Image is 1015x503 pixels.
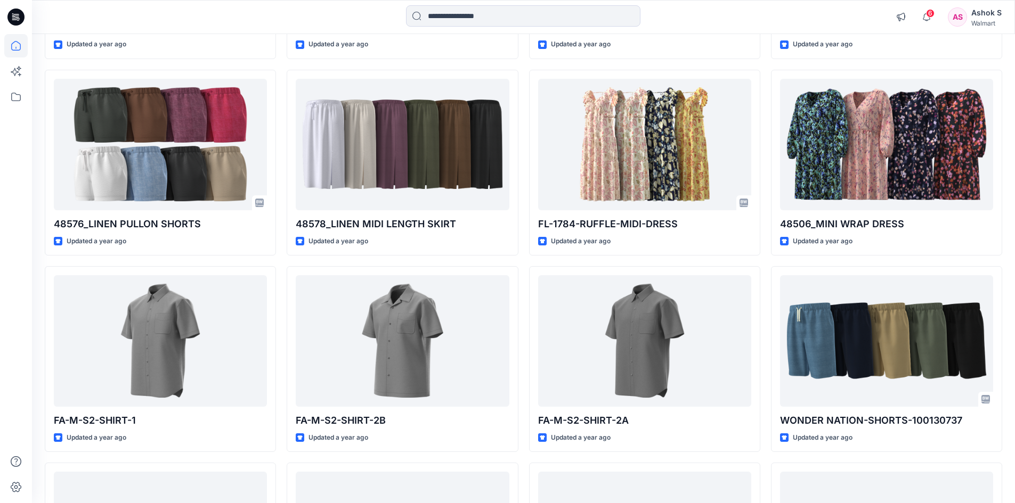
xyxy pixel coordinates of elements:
[54,217,267,232] p: 48576_LINEN PULLON SHORTS
[793,39,852,50] p: Updated a year ago
[54,413,267,428] p: FA-M-S2-SHIRT-1
[793,432,852,443] p: Updated a year ago
[308,39,368,50] p: Updated a year ago
[67,236,126,247] p: Updated a year ago
[793,236,852,247] p: Updated a year ago
[54,79,267,210] a: 48576_LINEN PULLON SHORTS
[551,236,611,247] p: Updated a year ago
[971,19,1002,27] div: Walmart
[948,7,967,27] div: AS
[551,432,611,443] p: Updated a year ago
[296,413,509,428] p: FA-M-S2-SHIRT-2B
[780,217,993,232] p: 48506_MINI WRAP DRESS
[780,413,993,428] p: WONDER NATION-SHORTS-100130737
[538,79,751,210] a: FL-1784-RUFFLE-MIDI-DRESS
[296,217,509,232] p: 48578_LINEN MIDI LENGTH SKIRT
[308,432,368,443] p: Updated a year ago
[926,9,935,18] span: 6
[296,79,509,210] a: 48578_LINEN MIDI LENGTH SKIRT
[971,6,1002,19] div: Ashok S
[538,413,751,428] p: FA-M-S2-SHIRT-2A
[67,39,126,50] p: Updated a year ago
[780,79,993,210] a: 48506_MINI WRAP DRESS
[538,275,751,407] a: FA-M-S2-SHIRT-2A
[67,432,126,443] p: Updated a year ago
[308,236,368,247] p: Updated a year ago
[551,39,611,50] p: Updated a year ago
[54,275,267,407] a: FA-M-S2-SHIRT-1
[538,217,751,232] p: FL-1784-RUFFLE-MIDI-DRESS
[780,275,993,407] a: WONDER NATION-SHORTS-100130737
[296,275,509,407] a: FA-M-S2-SHIRT-2B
